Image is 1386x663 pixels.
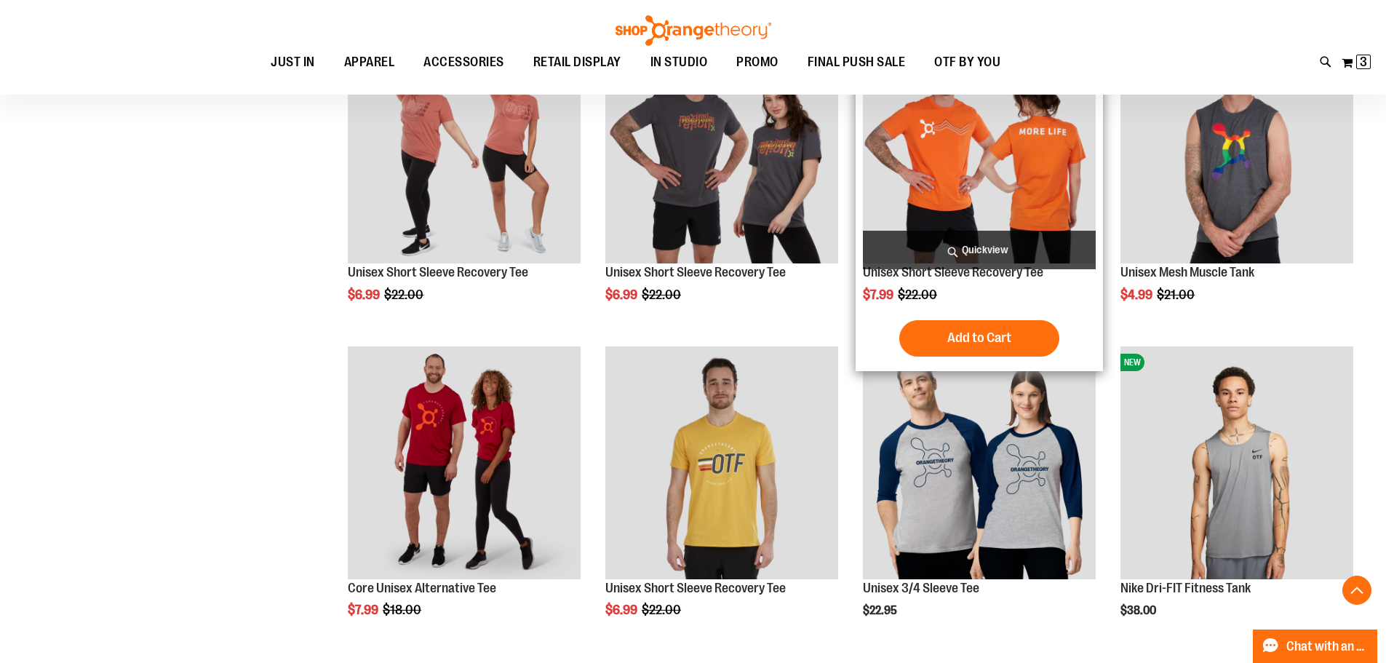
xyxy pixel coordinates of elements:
[1253,630,1378,663] button: Chat with an Expert
[1120,346,1353,581] a: Nike Dri-FIT Fitness TankNEW
[330,46,410,79] a: APPAREL
[863,346,1096,581] a: Unisex 3/4 Sleeve TeeNEW
[384,287,426,302] span: $22.00
[722,46,793,79] a: PROMO
[934,46,1000,79] span: OTF BY YOU
[863,604,899,617] span: $22.95
[1120,346,1353,579] img: Nike Dri-FIT Fitness Tank
[519,46,636,79] a: RETAIL DISPLAY
[348,265,528,279] a: Unisex Short Sleeve Recovery Tee
[598,339,845,655] div: product
[808,46,906,79] span: FINAL PUSH SALE
[1120,354,1144,371] span: NEW
[605,31,838,263] img: Product image for Unisex Short Sleeve Recovery Tee
[1157,287,1197,302] span: $21.00
[1120,581,1251,595] a: Nike Dri-FIT Fitness Tank
[348,346,581,581] a: Product image for Core Unisex Alternative Tee
[340,339,588,655] div: product
[1113,23,1361,339] div: product
[650,46,708,79] span: IN STUDIO
[348,581,496,595] a: Core Unisex Alternative Tee
[605,581,786,595] a: Unisex Short Sleeve Recovery Tee
[1120,31,1353,263] img: Product image for Unisex Mesh Muscle Tank
[898,287,939,302] span: $22.00
[605,265,786,279] a: Unisex Short Sleeve Recovery Tee
[1113,339,1361,655] div: product
[605,603,640,617] span: $6.99
[1286,640,1369,654] span: Chat with an Expert
[793,46,920,79] a: FINAL PUSH SALE
[863,581,979,595] a: Unisex 3/4 Sleeve Tee
[642,287,683,302] span: $22.00
[348,31,581,263] img: Product image for Unisex Short Sleeve Recovery Tee
[1120,31,1353,266] a: Product image for Unisex Mesh Muscle Tank
[863,287,896,302] span: $7.99
[736,46,778,79] span: PROMO
[1120,265,1254,279] a: Unisex Mesh Muscle Tank
[605,346,838,581] a: Product image for Unisex Short Sleeve Recovery Tee
[1360,55,1367,69] span: 3
[423,46,504,79] span: ACCESSORIES
[348,287,382,302] span: $6.99
[340,23,588,339] div: product
[863,31,1096,266] a: Product image for Unisex Short Sleeve Recovery Tee
[256,46,330,79] a: JUST IN
[1120,604,1158,617] span: $38.00
[920,46,1015,79] a: OTF BY YOU
[348,346,581,579] img: Product image for Core Unisex Alternative Tee
[636,46,722,79] a: IN STUDIO
[899,320,1059,357] button: Add to Cart
[348,31,581,266] a: Product image for Unisex Short Sleeve Recovery Tee
[863,265,1043,279] a: Unisex Short Sleeve Recovery Tee
[598,23,845,339] div: product
[1120,287,1155,302] span: $4.99
[856,23,1103,371] div: product
[605,31,838,266] a: Product image for Unisex Short Sleeve Recovery Tee
[947,330,1011,346] span: Add to Cart
[533,46,621,79] span: RETAIL DISPLAY
[383,603,423,617] span: $18.00
[642,603,683,617] span: $22.00
[863,346,1096,579] img: Unisex 3/4 Sleeve Tee
[344,46,395,79] span: APPAREL
[409,46,519,79] a: ACCESSORIES
[348,603,381,617] span: $7.99
[613,15,773,46] img: Shop Orangetheory
[605,346,838,579] img: Product image for Unisex Short Sleeve Recovery Tee
[856,339,1103,655] div: product
[271,46,315,79] span: JUST IN
[863,231,1096,269] a: Quickview
[605,287,640,302] span: $6.99
[1342,576,1371,605] button: Back To Top
[863,31,1096,263] img: Product image for Unisex Short Sleeve Recovery Tee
